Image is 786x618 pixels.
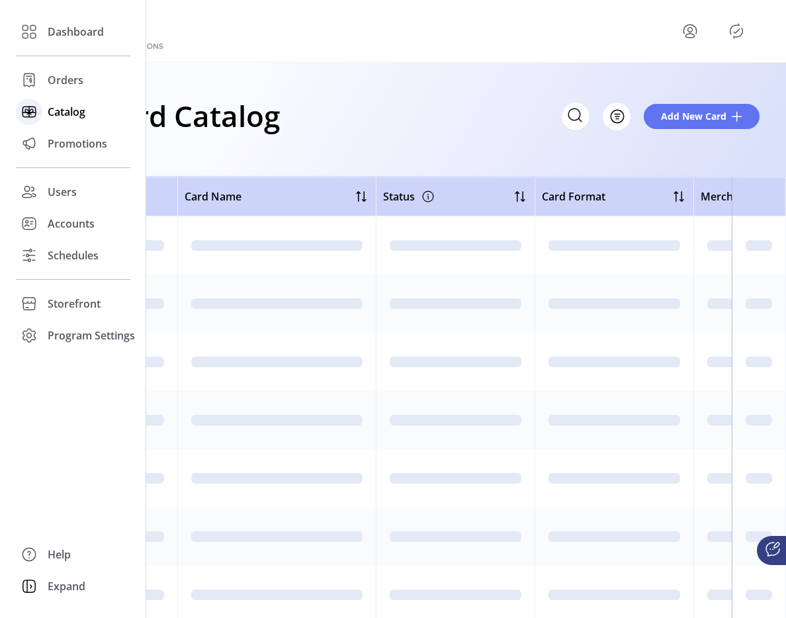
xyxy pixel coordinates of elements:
span: Promotions [48,136,107,152]
span: Merchant [701,189,750,204]
button: Add New Card [644,104,760,129]
button: Filter Button [603,103,631,130]
button: Publisher Panel [726,21,747,42]
span: Users [48,184,77,200]
input: Search [562,103,589,130]
span: Orders [48,72,83,88]
button: menu [679,21,701,42]
div: Status [383,186,436,207]
span: Accounts [48,216,95,232]
span: Expand [48,578,85,594]
span: Program Settings [48,328,135,343]
span: Catalog [48,104,85,120]
span: Add New Card [661,109,726,123]
span: Storefront [48,296,101,312]
span: Help [48,547,71,562]
span: Schedules [48,247,99,263]
span: Card Format [542,189,605,204]
span: Dashboard [48,24,104,40]
span: Card Name [185,189,241,204]
h1: Card Catalog [101,93,280,139]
